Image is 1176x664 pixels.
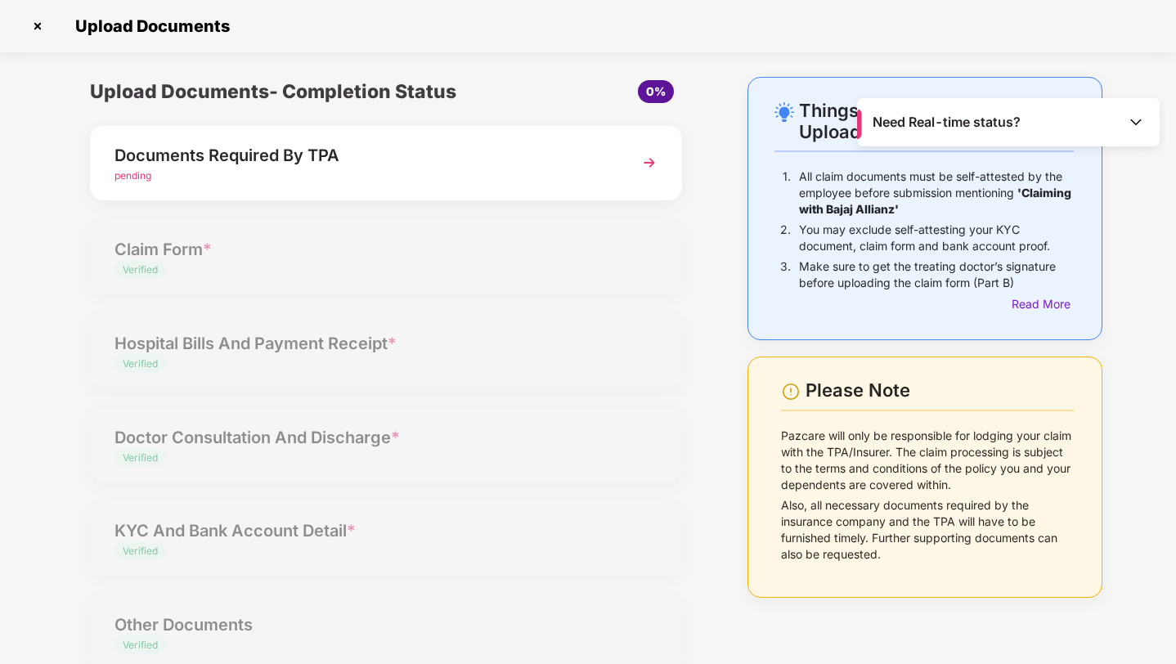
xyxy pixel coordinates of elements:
[114,169,151,182] span: pending
[114,142,612,168] div: Documents Required By TPA
[635,148,664,177] img: svg+xml;base64,PHN2ZyBpZD0iTmV4dCIgeG1sbnM9Imh0dHA6Ly93d3cudzMub3JnLzIwMDAvc3ZnIiB3aWR0aD0iMzYiIG...
[781,497,1074,563] p: Also, all necessary documents required by the insurance company and the TPA will have to be furni...
[783,168,791,218] p: 1.
[780,222,791,254] p: 2.
[774,102,794,122] img: svg+xml;base64,PHN2ZyB4bWxucz0iaHR0cDovL3d3dy53My5vcmcvMjAwMC9zdmciIHdpZHRoPSIyNC4wOTMiIGhlaWdodD...
[806,379,1074,402] div: Please Note
[59,16,238,36] span: Upload Documents
[873,114,1021,131] span: Need Real-time status?
[799,168,1074,218] p: All claim documents must be self-attested by the employee before submission mentioning
[1128,114,1144,130] img: Toggle Icon
[25,13,51,39] img: svg+xml;base64,PHN2ZyBpZD0iQ3Jvc3MtMzJ4MzIiIHhtbG5zPSJodHRwOi8vd3d3LnczLm9yZy8yMDAwL3N2ZyIgd2lkdG...
[90,77,485,106] div: Upload Documents- Completion Status
[781,428,1074,493] p: Pazcare will only be responsible for lodging your claim with the TPA/Insurer. The claim processin...
[781,382,801,402] img: svg+xml;base64,PHN2ZyBpZD0iV2FybmluZ18tXzI0eDI0IiBkYXRhLW5hbWU9Ildhcm5pbmcgLSAyNHgyNCIgeG1sbnM9Im...
[799,222,1074,254] p: You may exclude self-attesting your KYC document, claim form and bank account proof.
[799,100,1074,142] div: Things to Note While Uploading Claim Documents
[646,84,666,98] span: 0%
[780,258,791,291] p: 3.
[799,258,1074,291] p: Make sure to get the treating doctor’s signature before uploading the claim form (Part B)
[1012,295,1074,313] div: Read More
